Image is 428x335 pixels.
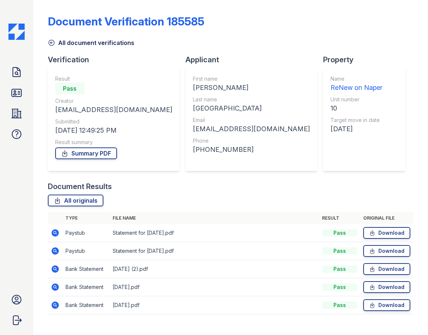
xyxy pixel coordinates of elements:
div: Result summary [55,139,172,146]
a: All originals [48,195,103,206]
td: [DATE].pdf [110,278,319,296]
td: Bank Statement [63,278,110,296]
div: Target move in date [330,116,382,124]
td: Bank Statement [63,296,110,314]
td: Paystub [63,242,110,260]
div: Pass [322,301,357,309]
div: Pass [322,283,357,291]
div: Applicant [185,55,323,65]
td: Statement for [DATE].pdf [110,242,319,260]
div: [DATE] 12:49:25 PM [55,125,172,136]
a: Name ReNew on Naper [330,75,382,93]
div: Pass [322,229,357,237]
a: Download [363,299,410,311]
div: [EMAIL_ADDRESS][DOMAIN_NAME] [55,105,172,115]
div: Last name [193,96,310,103]
div: [GEOGRAPHIC_DATA] [193,103,310,114]
div: Document Verification 185585 [48,15,204,28]
div: ReNew on Naper [330,83,382,93]
div: 10 [330,103,382,114]
div: Property [323,55,411,65]
div: Pass [322,265,357,273]
div: First name [193,75,310,83]
div: Creator [55,97,172,105]
a: Download [363,245,410,257]
a: Download [363,263,410,275]
th: Original file [360,212,413,224]
td: Statement for [DATE].pdf [110,224,319,242]
td: [DATE].pdf [110,296,319,314]
th: Type [63,212,110,224]
div: Name [330,75,382,83]
div: Verification [48,55,185,65]
div: Pass [322,247,357,255]
td: Paystub [63,224,110,242]
div: Pass [55,83,85,94]
a: All document verifications [48,38,134,47]
div: Document Results [48,181,112,192]
div: Result [55,75,172,83]
div: [PERSON_NAME] [193,83,310,93]
a: Download [363,281,410,293]
div: [PHONE_NUMBER] [193,144,310,155]
div: [EMAIL_ADDRESS][DOMAIN_NAME] [193,124,310,134]
div: Phone [193,137,310,144]
a: Summary PDF [55,147,117,159]
div: [DATE] [330,124,382,134]
img: CE_Icon_Blue-c292c112584629df590d857e76928e9f676e5b41ef8f769ba2f05ee15b207248.png [8,24,25,40]
div: Email [193,116,310,124]
td: [DATE] (2).pdf [110,260,319,278]
td: Bank Statement [63,260,110,278]
div: Unit number [330,96,382,103]
a: Download [363,227,410,239]
th: File name [110,212,319,224]
div: Submitted [55,118,172,125]
th: Result [319,212,360,224]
